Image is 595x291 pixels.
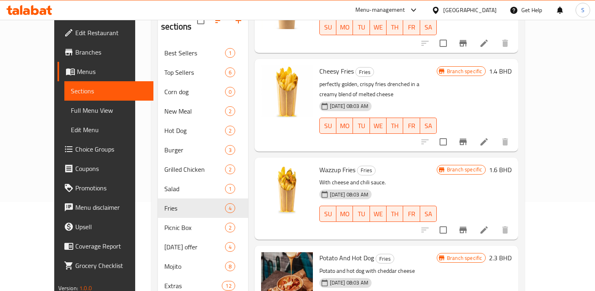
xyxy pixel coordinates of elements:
[225,166,235,173] span: 2
[261,65,313,117] img: Cheesy Fries
[225,205,235,212] span: 4
[327,279,372,287] span: [DATE] 08:03 AM
[225,223,235,232] div: items
[158,140,248,160] div: Burger3
[423,120,433,132] span: SA
[64,81,153,101] a: Sections
[373,208,383,220] span: WE
[225,184,235,194] div: items
[158,63,248,82] div: Top Sellers6
[356,21,366,33] span: TU
[479,137,489,147] a: Edit menu item
[164,261,225,271] div: Mojito
[64,120,153,139] a: Edit Menu
[75,164,147,173] span: Coupons
[336,118,353,134] button: MO
[370,206,387,222] button: WE
[164,164,225,174] span: Grilled Chicken
[489,164,512,175] h6: 1.6 BHD
[336,19,353,35] button: MO
[225,48,235,58] div: items
[158,82,248,101] div: Corn dog0
[357,166,376,175] div: Fries
[75,261,147,270] span: Grocery Checklist
[75,144,147,154] span: Choice Groups
[225,69,235,76] span: 6
[323,120,333,132] span: SU
[319,118,336,134] button: SU
[376,254,394,264] span: Fries
[423,208,433,220] span: SA
[387,118,403,134] button: TH
[355,5,405,15] div: Menu-management
[225,263,235,270] span: 8
[164,223,225,232] div: Picnic Box
[453,220,473,240] button: Branch-specific-item
[387,206,403,222] button: TH
[319,252,374,264] span: Potato And Hot Dog
[336,206,353,222] button: MO
[387,19,403,35] button: TH
[327,191,372,198] span: [DATE] 08:03 AM
[225,243,235,251] span: 4
[164,87,225,97] span: Corn dog
[420,118,437,134] button: SA
[158,160,248,179] div: Grilled Chicken2
[75,241,147,251] span: Coverage Report
[158,179,248,198] div: Salad1
[327,102,372,110] span: [DATE] 08:03 AM
[370,19,387,35] button: WE
[164,242,225,252] span: [DATE] offer
[489,252,512,264] h6: 2.3 BHD
[57,23,153,42] a: Edit Restaurant
[340,208,350,220] span: MO
[453,34,473,53] button: Branch-specific-item
[495,34,515,53] button: delete
[340,120,350,132] span: MO
[164,184,225,194] span: Salad
[57,178,153,198] a: Promotions
[57,256,153,275] a: Grocery Checklist
[64,101,153,120] a: Full Menu View
[319,65,354,77] span: Cheesy Fries
[420,206,437,222] button: SA
[57,42,153,62] a: Branches
[158,43,248,63] div: Best Sellers1
[164,126,225,135] span: Hot Dog
[444,166,485,173] span: Branch specific
[225,224,235,232] span: 2
[323,208,333,220] span: SU
[495,132,515,152] button: delete
[164,145,225,155] div: Burger
[390,21,400,33] span: TH
[435,221,452,238] span: Select to update
[406,21,416,33] span: FR
[225,185,235,193] span: 1
[57,62,153,81] a: Menus
[390,208,400,220] span: TH
[406,208,416,220] span: FR
[356,208,366,220] span: TU
[581,6,584,15] span: S
[370,118,387,134] button: WE
[435,133,452,150] span: Select to update
[75,202,147,212] span: Menu disclaimer
[423,21,433,33] span: SA
[225,146,235,154] span: 3
[225,145,235,155] div: items
[403,206,420,222] button: FR
[225,49,235,57] span: 1
[403,19,420,35] button: FR
[158,257,248,276] div: Mojito8
[225,106,235,116] div: items
[75,183,147,193] span: Promotions
[164,242,225,252] div: Ramadan offer
[57,217,153,236] a: Upsell
[225,164,235,174] div: items
[443,6,497,15] div: [GEOGRAPHIC_DATA]
[77,67,147,76] span: Menus
[340,21,350,33] span: MO
[57,159,153,178] a: Coupons
[353,206,370,222] button: TU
